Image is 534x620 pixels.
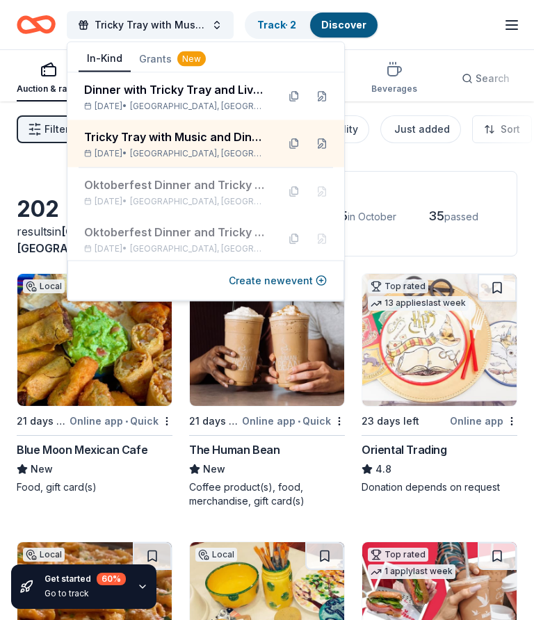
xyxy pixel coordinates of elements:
[23,279,65,293] div: Local
[428,209,444,223] span: 35
[362,274,517,406] img: Image for Oriental Trading
[84,101,266,112] div: [DATE] •
[79,46,131,72] button: In-Kind
[501,121,520,138] span: Sort
[472,115,532,143] button: Sort
[321,19,366,31] a: Discover
[190,274,344,406] img: Image for The Human Bean
[84,129,266,145] div: Tricky Tray with Music and Dinner
[17,195,129,223] div: 202
[130,148,266,159] span: [GEOGRAPHIC_DATA], [GEOGRAPHIC_DATA]
[44,121,69,138] span: Filter
[189,413,239,430] div: 21 days left
[70,412,172,430] div: Online app Quick
[130,101,266,112] span: [GEOGRAPHIC_DATA], [GEOGRAPHIC_DATA]
[17,83,80,95] div: Auction & raffle
[84,224,266,240] div: Oktoberfest Dinner and Tricky Tray
[371,56,417,101] button: Beverages
[44,588,126,599] div: Go to track
[450,412,517,430] div: Online app
[131,47,214,72] button: Grants
[17,115,80,143] button: Filter2
[84,177,266,193] div: Oktoberfest Dinner and Tricky Tray
[371,83,417,95] div: Beverages
[17,223,129,256] div: results
[195,548,237,562] div: Local
[84,196,266,207] div: [DATE] •
[23,548,65,562] div: Local
[84,243,266,254] div: [DATE] •
[130,243,266,254] span: [GEOGRAPHIC_DATA], [GEOGRAPHIC_DATA]
[368,564,455,579] div: 1 apply last week
[242,412,345,430] div: Online app Quick
[368,296,469,311] div: 13 applies last week
[362,413,419,430] div: 23 days left
[362,480,517,494] div: Donation depends on request
[17,8,56,41] a: Home
[17,274,172,406] img: Image for Blue Moon Mexican Cafe
[362,441,447,458] div: Oriental Trading
[298,416,300,427] span: •
[17,273,172,494] a: Image for Blue Moon Mexican CafeLocal21 days leftOnline app•QuickBlue Moon Mexican CafeNewFood, g...
[31,461,53,478] span: New
[189,441,280,458] div: The Human Bean
[362,273,517,494] a: Image for Oriental TradingTop rated13 applieslast week23 days leftOnline appOriental Trading4.8Do...
[17,480,172,494] div: Food, gift card(s)
[368,279,428,293] div: Top rated
[229,272,327,289] button: Create newevent
[125,416,128,427] span: •
[203,461,225,478] span: New
[84,148,266,159] div: [DATE] •
[380,115,461,143] button: Just added
[368,548,428,562] div: Top rated
[17,413,67,430] div: 21 days left
[451,65,521,92] button: Search
[17,441,147,458] div: Blue Moon Mexican Cafe
[257,19,296,31] a: Track· 2
[177,51,206,67] div: New
[95,17,206,33] span: Tricky Tray with Music and Dinner
[375,461,391,478] span: 4.8
[130,196,266,207] span: [GEOGRAPHIC_DATA], [GEOGRAPHIC_DATA]
[17,56,80,101] button: Auction & raffle
[189,480,345,508] div: Coffee product(s), food, merchandise, gift card(s)
[444,211,478,222] span: passed
[245,11,379,39] button: Track· 2Discover
[476,70,510,87] span: Search
[348,211,396,222] span: in October
[189,273,345,508] a: Image for The Human Bean1 applylast week21 days leftOnline app•QuickThe Human BeanNewCoffee produ...
[84,81,266,98] div: Dinner with Tricky Tray and Live Entertainment . Featuring cuisine from local restaurants.
[394,121,450,138] div: Just added
[44,573,126,585] div: Get started
[67,11,234,39] button: Tricky Tray with Music and Dinner
[97,573,126,585] div: 60 %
